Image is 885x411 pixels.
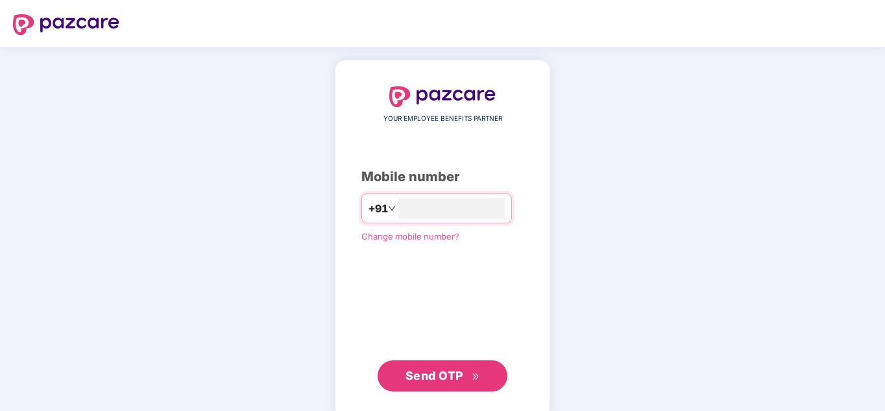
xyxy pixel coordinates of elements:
span: double-right [472,373,480,381]
span: down [388,205,396,212]
a: Change mobile number? [361,231,459,242]
button: Send OTPdouble-right [378,360,507,392]
span: YOUR EMPLOYEE BENEFITS PARTNER [383,114,502,124]
span: Send OTP [406,369,463,382]
div: Mobile number [361,167,524,187]
img: logo [13,14,119,35]
span: +91 [369,201,388,217]
img: logo [389,86,496,107]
